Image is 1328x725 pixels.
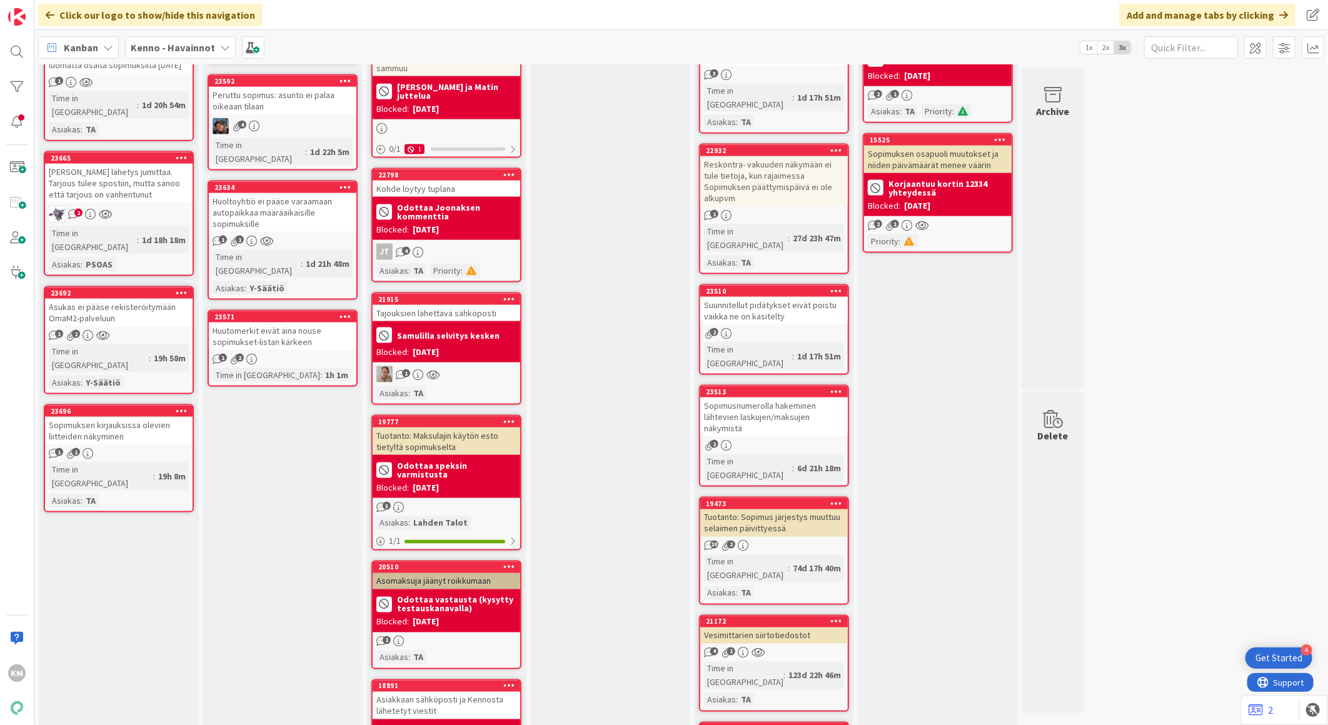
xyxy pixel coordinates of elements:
[8,8,26,26] img: Visit kanbanzone.com
[238,121,246,129] span: 4
[706,499,848,508] div: 19473
[1119,4,1295,26] div: Add and manage tabs by clicking
[26,2,57,17] span: Support
[790,231,844,245] div: 27d 23h 47m
[378,417,520,426] div: 19777
[219,236,227,244] span: 1
[64,40,98,55] span: Kanban
[389,535,401,548] span: 1 / 1
[373,534,520,549] div: 1/1
[1144,36,1238,59] input: Quick Filter...
[738,693,754,707] div: TA
[736,115,738,129] span: :
[704,342,792,370] div: Time in [GEOGRAPHIC_DATA]
[792,349,794,363] span: :
[888,179,1008,197] b: Korjaantuu kortin 12334 yhteydessä
[389,142,401,156] span: 0 / 1
[45,299,193,326] div: Asukas ei pääse rekisteröitymään OmaM2-palveluun
[868,234,898,248] div: Priority
[383,636,391,644] span: 1
[83,257,116,271] div: PSOAS
[376,223,409,236] div: Blocked:
[373,169,520,197] div: 22798Kohde löytyy tuplana
[706,146,848,155] div: 22932
[1249,702,1273,717] a: 2
[55,77,63,85] span: 1
[303,257,353,271] div: 1d 21h 48m
[72,330,80,338] span: 2
[236,354,244,362] span: 2
[49,122,81,136] div: Asiakas
[81,376,83,389] span: :
[790,562,844,576] div: 74d 17h 40m
[213,281,244,295] div: Asiakas
[373,562,520,573] div: 20510
[868,199,900,212] div: Blocked:
[45,287,193,326] div: 23692Asukas ei pääse rekisteröitymään OmaM2-palveluun
[209,182,356,193] div: 23634
[83,494,99,507] div: TA
[55,330,63,338] span: 1
[307,145,353,159] div: 1d 22h 5m
[81,122,83,136] span: :
[700,286,848,297] div: 23510
[209,311,356,350] div: 23571Huutomerkit eivät aina nouse sopimukset-listan kärkeen
[727,647,735,656] span: 1
[376,616,409,629] div: Blocked:
[137,233,139,247] span: :
[149,351,151,365] span: :
[209,76,356,87] div: 23592
[373,681,520,719] div: 18891Asiakkaan sähköposti ja Kennosta lähetetyt viestit
[301,257,303,271] span: :
[700,498,848,509] div: 19473
[397,596,516,613] b: Odottaa vastausta (kysytty testauskanavalla)
[402,247,410,255] span: 4
[373,294,520,321] div: 21915Tajouksien lähettävä sähköposti
[902,104,918,118] div: TA
[214,77,356,86] div: 23592
[320,368,322,382] span: :
[710,541,718,549] span: 10
[209,87,356,114] div: Peruttu sopimus: asunto ei palaa oikeaan tilaan
[378,563,520,572] div: 20510
[408,651,410,664] span: :
[710,440,718,448] span: 2
[153,469,155,483] span: :
[704,84,792,111] div: Time in [GEOGRAPHIC_DATA]
[378,295,520,304] div: 21915
[81,257,83,271] span: :
[700,386,848,436] div: 23513Sopimusnumerolla hakeminen lähtevien laskujen/maksujen näkymistä
[214,183,356,192] div: 23634
[376,346,409,359] div: Blocked:
[45,152,193,164] div: 23665
[891,90,899,98] span: 1
[736,693,738,707] span: :
[704,256,736,269] div: Asiakas
[139,233,189,247] div: 1d 18h 18m
[373,305,520,321] div: Tajouksien lähettävä sähköposti
[1245,647,1312,669] div: Open Get Started checklist, remaining modules: 4
[794,461,844,475] div: 6d 21h 18m
[1038,428,1069,443] div: Delete
[209,76,356,114] div: 23592Peruttu sopimus: asunto ei palaa oikeaan tilaan
[376,264,408,277] div: Asiakas
[83,376,124,389] div: Y-Säätiö
[700,297,848,324] div: Suunnitellut pidätykset eivät poistu vaikka ne on käsitelty
[49,91,137,119] div: Time in [GEOGRAPHIC_DATA]
[864,134,1012,173] div: 15525Sopimuksen osapuoli muutokset ja niiden päivämäärät menee väärin
[49,226,137,254] div: Time in [GEOGRAPHIC_DATA]
[704,693,736,707] div: Asiakas
[794,91,844,104] div: 1d 17h 51m
[376,102,409,116] div: Blocked:
[710,647,718,656] span: 4
[736,586,738,600] span: :
[376,516,408,530] div: Asiakas
[704,586,736,600] div: Asiakas
[397,331,500,340] b: Samulilla selvitys kesken
[305,145,307,159] span: :
[8,699,26,717] img: avatar
[736,256,738,269] span: :
[38,4,263,26] div: Click our logo to show/hide this navigation
[870,136,1012,144] div: 15525
[874,90,882,98] span: 2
